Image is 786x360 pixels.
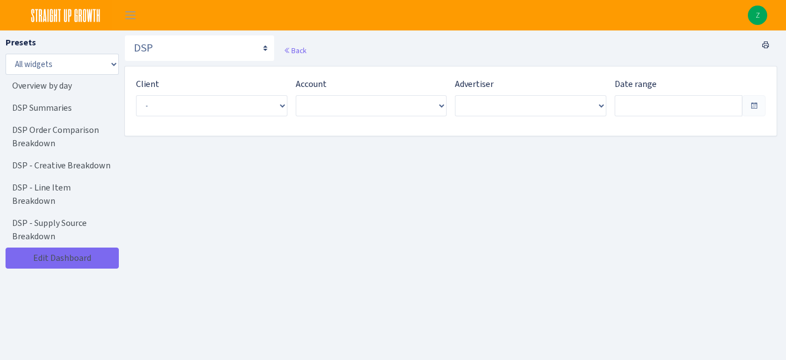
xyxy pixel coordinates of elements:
a: Z [748,6,767,25]
a: Back [284,45,306,55]
a: Overview by day [6,75,116,97]
label: Account [296,78,327,91]
a: Edit Dashboard [6,248,119,269]
button: Toggle navigation [117,6,144,24]
img: Zach Belous [748,6,767,25]
a: DSP - Creative Breakdown [6,155,116,177]
label: Client [136,78,159,91]
a: DSP Summaries [6,97,116,119]
a: DSP - Line Item Breakdown [6,177,116,212]
label: Date range [615,78,657,91]
label: Advertiser [455,78,494,91]
label: Presets [6,36,36,49]
a: DSP Order Comparison Breakdown [6,119,116,155]
a: DSP - Supply Source Breakdown [6,212,116,248]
